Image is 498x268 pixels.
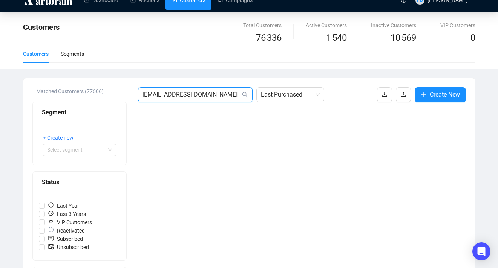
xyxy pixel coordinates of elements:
span: Create New [430,90,460,99]
div: Status [42,177,117,187]
div: Matched Customers (77606) [36,87,127,95]
input: Search Customer... [143,90,241,99]
span: 0 [470,32,475,43]
span: upload [400,91,406,97]
span: download [382,91,388,97]
span: 1 540 [326,31,347,45]
div: Segment [42,108,117,117]
span: Subscribed [45,235,86,243]
span: Reactivated [45,226,88,235]
div: Total Customers [243,21,282,29]
span: search [242,92,248,98]
div: VIP Customers [440,21,475,29]
div: Active Customers [306,21,347,29]
div: Customers [23,50,49,58]
span: Customers [23,23,60,32]
span: plus [421,91,427,97]
span: Last Year [45,202,82,210]
div: Open Intercom Messenger [472,242,490,260]
span: + Create new [43,134,74,142]
div: Segments [61,50,84,58]
button: + Create new [43,132,80,144]
span: 76 336 [256,31,282,45]
span: Unsubscribed [45,243,92,251]
button: Create New [415,87,466,102]
span: 10 569 [391,31,416,45]
span: Last Purchased [261,88,320,102]
div: Inactive Customers [371,21,416,29]
span: VIP Customers [45,218,95,226]
span: Last 3 Years [45,210,89,218]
